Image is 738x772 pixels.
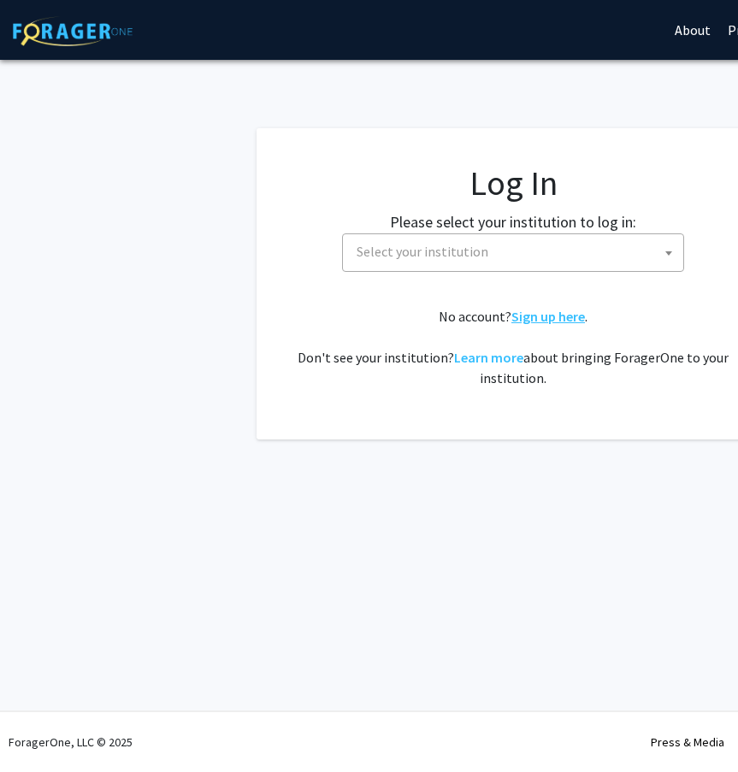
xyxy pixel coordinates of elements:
span: Select your institution [350,234,683,269]
div: ForagerOne, LLC © 2025 [9,712,133,772]
a: Sign up here [511,308,585,325]
span: Select your institution [342,233,684,272]
iframe: Chat [13,695,73,759]
label: Please select your institution to log in: [390,210,636,233]
div: No account? . Don't see your institution? about bringing ForagerOne to your institution. [291,306,735,388]
img: ForagerOne Logo [13,16,133,46]
a: Press & Media [651,734,724,750]
a: Learn more about bringing ForagerOne to your institution [454,349,523,366]
h1: Log In [291,162,735,203]
span: Select your institution [357,243,488,260]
